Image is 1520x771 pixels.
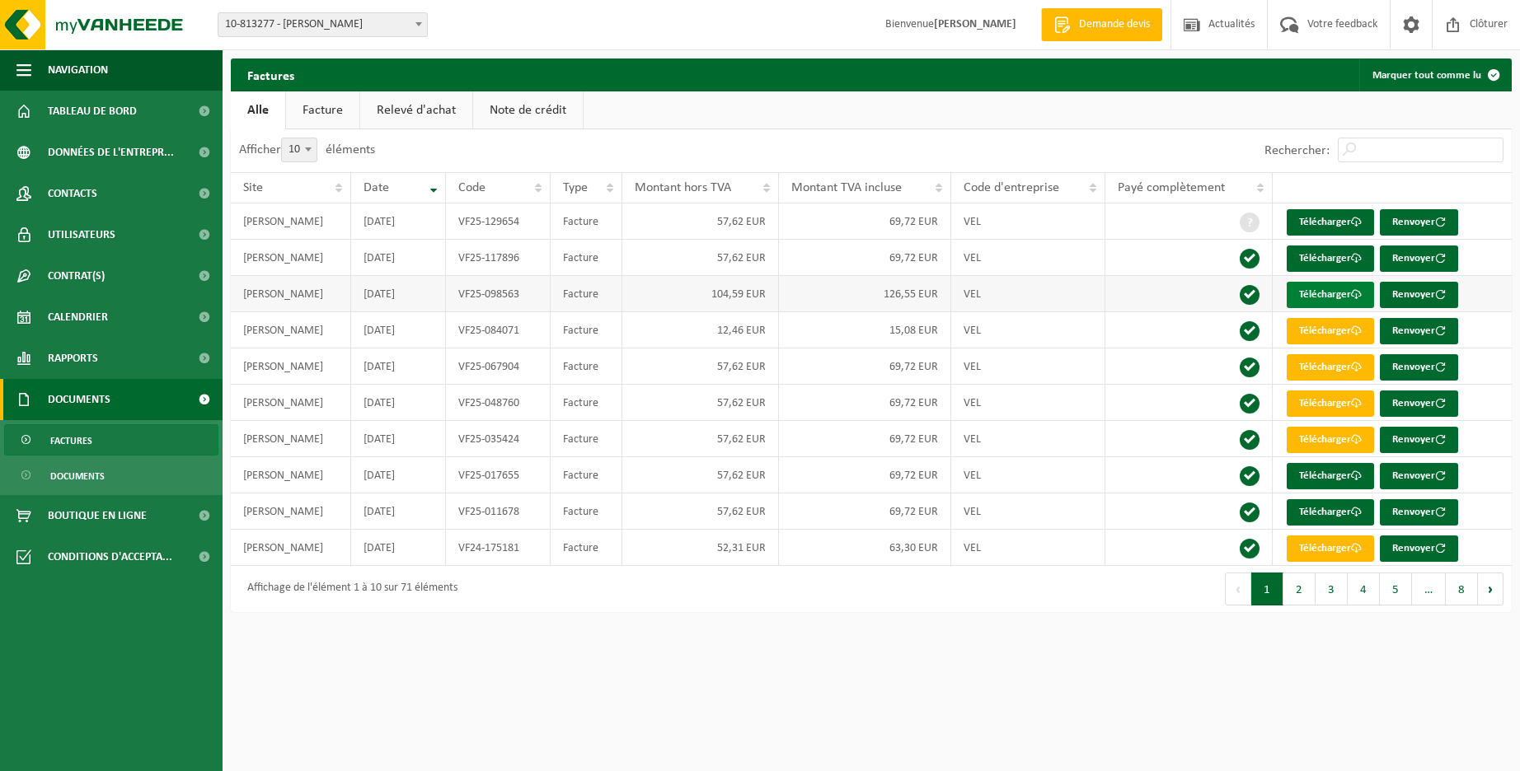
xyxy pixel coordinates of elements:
[622,203,778,240] td: 57,62 EUR
[231,385,351,421] td: [PERSON_NAME]
[50,425,92,456] span: Factures
[351,385,446,421] td: [DATE]
[360,91,472,129] a: Relevé d'achat
[351,457,446,493] td: [DATE]
[1380,354,1458,381] button: Renvoyer
[622,276,778,312] td: 104,59 EUR
[1287,499,1374,526] a: Télécharger
[364,181,389,194] span: Date
[551,421,623,457] td: Facture
[951,530,1105,566] td: VEL
[551,203,623,240] td: Facture
[951,385,1105,421] td: VEL
[779,421,951,457] td: 69,72 EUR
[622,421,778,457] td: 57,62 EUR
[1380,318,1458,344] button: Renvoyer
[1380,535,1458,562] button: Renvoyer
[951,203,1105,240] td: VEL
[622,312,778,348] td: 12,46 EUR
[446,421,551,457] td: VF25-035424
[1075,16,1154,33] span: Demande devis
[351,421,446,457] td: [DATE]
[779,312,951,348] td: 15,08 EUR
[951,348,1105,385] td: VEL
[446,276,551,312] td: VF25-098563
[779,457,951,493] td: 69,72 EUR
[1446,572,1478,605] button: 8
[622,348,778,385] td: 57,62 EUR
[951,457,1105,493] td: VEL
[48,173,97,214] span: Contacts
[351,348,446,385] td: [DATE]
[1287,318,1374,344] a: Télécharger
[231,203,351,240] td: [PERSON_NAME]
[231,240,351,276] td: [PERSON_NAME]
[1380,245,1458,272] button: Renvoyer
[1287,245,1374,272] a: Télécharger
[1380,463,1458,489] button: Renvoyer
[1225,572,1251,605] button: Previous
[48,49,108,91] span: Navigation
[239,143,375,157] label: Afficher éléments
[934,18,1016,30] strong: [PERSON_NAME]
[1041,8,1162,41] a: Demande devis
[551,276,623,312] td: Facture
[1478,572,1504,605] button: Next
[231,421,351,457] td: [PERSON_NAME]
[951,421,1105,457] td: VEL
[1283,572,1316,605] button: 2
[351,203,446,240] td: [DATE]
[791,181,902,194] span: Montant TVA incluse
[1316,572,1348,605] button: 3
[48,379,110,420] span: Documents
[231,312,351,348] td: [PERSON_NAME]
[779,276,951,312] td: 126,55 EUR
[282,138,317,161] span: 10
[551,385,623,421] td: Facture
[951,240,1105,276] td: VEL
[4,460,218,491] a: Documents
[779,385,951,421] td: 69,72 EUR
[779,530,951,566] td: 63,30 EUR
[1287,463,1374,489] a: Télécharger
[48,297,108,338] span: Calendrier
[551,457,623,493] td: Facture
[1287,390,1374,417] a: Télécharger
[4,424,218,456] a: Factures
[1380,572,1412,605] button: 5
[779,493,951,530] td: 69,72 EUR
[1380,427,1458,453] button: Renvoyer
[779,240,951,276] td: 69,72 EUR
[622,530,778,566] td: 52,31 EUR
[48,255,105,297] span: Contrat(s)
[239,574,457,604] div: Affichage de l'élément 1 à 10 sur 71 éléments
[231,530,351,566] td: [PERSON_NAME]
[1380,499,1458,526] button: Renvoyer
[951,493,1105,530] td: VEL
[1348,572,1380,605] button: 4
[48,91,137,132] span: Tableau de bord
[351,493,446,530] td: [DATE]
[231,348,351,385] td: [PERSON_NAME]
[622,240,778,276] td: 57,62 EUR
[281,138,317,162] span: 10
[473,91,583,129] a: Note de crédit
[1287,427,1374,453] a: Télécharger
[446,312,551,348] td: VF25-084071
[231,58,311,91] h2: Factures
[622,457,778,493] td: 57,62 EUR
[1287,354,1374,381] a: Télécharger
[1287,535,1374,562] a: Télécharger
[446,240,551,276] td: VF25-117896
[563,181,588,194] span: Type
[286,91,359,129] a: Facture
[231,457,351,493] td: [PERSON_NAME]
[50,460,105,492] span: Documents
[231,276,351,312] td: [PERSON_NAME]
[1287,209,1374,236] a: Télécharger
[48,132,174,173] span: Données de l'entrepr...
[779,348,951,385] td: 69,72 EUR
[1380,390,1458,417] button: Renvoyer
[446,348,551,385] td: VF25-067904
[351,240,446,276] td: [DATE]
